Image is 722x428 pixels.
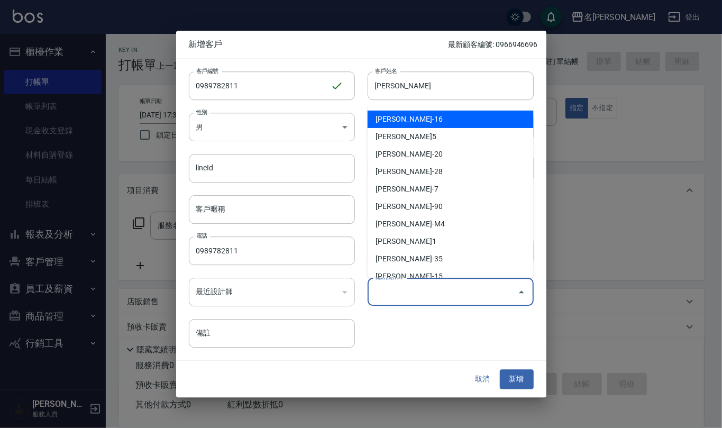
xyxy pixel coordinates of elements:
div: 男 [189,113,355,141]
li: [PERSON_NAME]-16 [368,111,534,128]
label: 客戶姓名 [375,67,397,75]
li: [PERSON_NAME]-35 [368,250,534,268]
span: 新增客戶 [189,39,449,50]
li: [PERSON_NAME]5 [368,128,534,145]
li: [PERSON_NAME]-20 [368,145,534,163]
li: [PERSON_NAME]-15 [368,268,534,285]
label: 性別 [196,108,207,116]
p: 最新顧客編號: 0966946696 [448,39,537,50]
li: [PERSON_NAME]-90 [368,198,534,215]
button: 取消 [466,370,500,389]
label: 客戶編號 [196,67,218,75]
button: 新增 [500,370,534,389]
li: [PERSON_NAME]-M4 [368,215,534,233]
li: [PERSON_NAME]1 [368,233,534,250]
button: Close [513,284,530,300]
li: [PERSON_NAME]-7 [368,180,534,198]
label: 電話 [196,232,207,240]
li: [PERSON_NAME]-28 [368,163,534,180]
